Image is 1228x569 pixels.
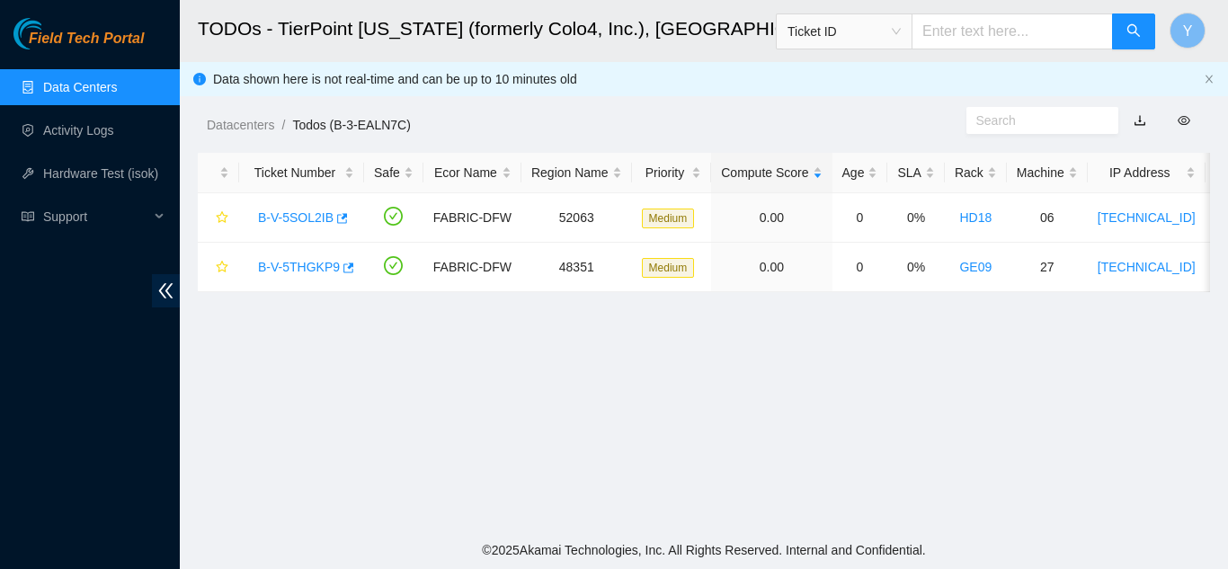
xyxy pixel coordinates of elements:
input: Search [976,111,1095,130]
span: Medium [642,209,695,228]
td: 0 [832,193,888,243]
span: star [216,211,228,226]
a: B-V-5THGKP9 [258,260,340,274]
button: close [1204,74,1215,85]
button: search [1112,13,1155,49]
a: download [1134,113,1146,128]
span: Support [43,199,149,235]
span: check-circle [384,207,403,226]
a: Hardware Test (isok) [43,166,158,181]
a: Datacenters [207,118,274,132]
img: Akamai Technologies [13,18,91,49]
td: 0% [887,243,944,292]
td: 0.00 [711,243,832,292]
a: Todos (B-3-EALN7C) [292,118,411,132]
span: Y [1183,20,1193,42]
span: read [22,210,34,223]
span: eye [1178,114,1190,127]
span: / [281,118,285,132]
span: double-left [152,274,180,307]
a: [TECHNICAL_ID] [1098,260,1196,274]
td: 0 [832,243,888,292]
span: check-circle [384,256,403,275]
span: Field Tech Portal [29,31,144,48]
input: Enter text here... [912,13,1113,49]
a: B-V-5SOL2IB [258,210,334,225]
button: download [1120,106,1160,135]
td: FABRIC-DFW [423,243,521,292]
td: 06 [1007,193,1088,243]
span: star [216,261,228,275]
button: Y [1170,13,1206,49]
a: Data Centers [43,80,117,94]
footer: © 2025 Akamai Technologies, Inc. All Rights Reserved. Internal and Confidential. [180,531,1228,569]
a: Activity Logs [43,123,114,138]
a: HD18 [959,210,992,225]
button: star [208,253,229,281]
a: GE09 [959,260,992,274]
td: 48351 [521,243,632,292]
a: [TECHNICAL_ID] [1098,210,1196,225]
td: FABRIC-DFW [423,193,521,243]
a: Akamai TechnologiesField Tech Portal [13,32,144,56]
span: Medium [642,258,695,278]
span: search [1126,23,1141,40]
td: 0% [887,193,944,243]
td: 0.00 [711,193,832,243]
td: 52063 [521,193,632,243]
td: 27 [1007,243,1088,292]
span: Ticket ID [788,18,901,45]
button: star [208,203,229,232]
